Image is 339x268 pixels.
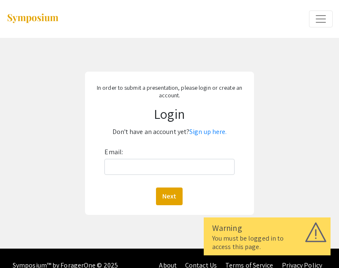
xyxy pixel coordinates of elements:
[212,222,322,234] div: Warning
[189,127,227,136] a: Sign up here.
[104,145,123,159] label: Email:
[309,11,333,27] button: Expand or Collapse Menu
[88,84,251,99] p: In order to submit a presentation, please login or create an account.
[6,13,59,24] img: Symposium by ForagerOne
[88,106,251,122] h1: Login
[88,125,251,139] p: Don't have an account yet?
[156,188,183,205] button: Next
[212,234,322,251] div: You must be logged in to access this page.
